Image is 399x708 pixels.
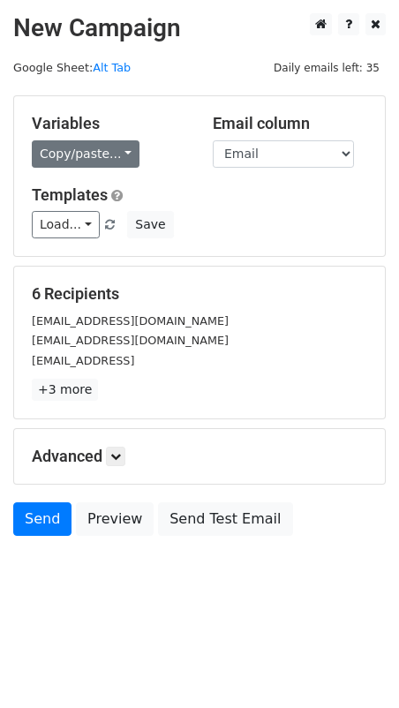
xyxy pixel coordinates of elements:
[32,211,100,238] a: Load...
[13,502,72,536] a: Send
[93,61,131,74] a: Alt Tab
[267,61,386,74] a: Daily emails left: 35
[32,140,139,168] a: Copy/paste...
[32,114,186,133] h5: Variables
[32,354,134,367] small: [EMAIL_ADDRESS]
[13,61,131,74] small: Google Sheet:
[32,334,229,347] small: [EMAIL_ADDRESS][DOMAIN_NAME]
[32,447,367,466] h5: Advanced
[32,314,229,328] small: [EMAIL_ADDRESS][DOMAIN_NAME]
[32,284,367,304] h5: 6 Recipients
[267,58,386,78] span: Daily emails left: 35
[32,185,108,204] a: Templates
[32,379,98,401] a: +3 more
[127,211,173,238] button: Save
[158,502,292,536] a: Send Test Email
[213,114,367,133] h5: Email column
[311,623,399,708] iframe: Chat Widget
[13,13,386,43] h2: New Campaign
[76,502,154,536] a: Preview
